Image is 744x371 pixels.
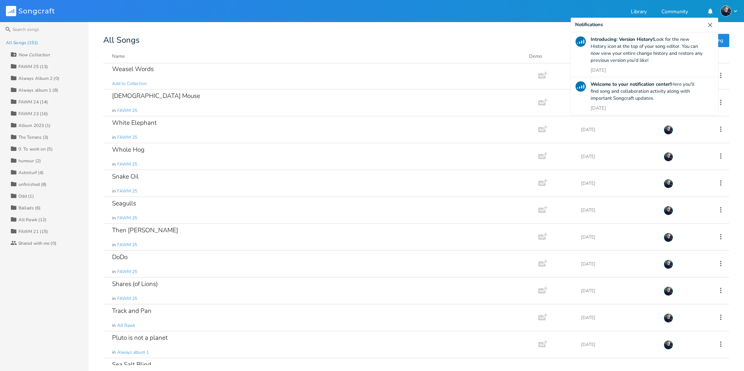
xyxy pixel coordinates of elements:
[581,154,655,159] div: [DATE]
[18,100,48,104] div: FAWM 24 (14)
[18,182,46,187] div: unfinished (8)
[112,322,116,329] span: in
[664,259,673,269] img: Stew Dean
[631,9,647,15] a: Library
[117,134,137,141] span: FAWM 25
[591,67,606,74] div: [DATE]
[18,112,48,116] div: FAWM 23 (16)
[112,227,178,233] div: Then [PERSON_NAME]
[112,215,116,221] span: in
[18,159,41,163] div: humour (2)
[661,9,688,15] a: Community
[112,53,520,60] button: Name
[117,242,137,248] span: FAWM 25
[581,208,655,212] div: [DATE]
[664,179,673,188] img: Stew Dean
[112,134,116,141] span: in
[117,188,137,194] span: FAWM 25
[529,53,566,60] div: Demo
[112,335,168,341] div: Pluto is not a planet
[117,322,135,329] span: Alt Rawk
[18,76,59,81] div: Always Album 2 (0)
[117,349,149,356] span: Always album 1
[18,170,44,175] div: Astroturf (4)
[591,81,671,88] b: Welcome to your notification center!
[18,229,48,234] div: FAWM 21 (15)
[18,135,49,139] div: The Terrans (3)
[6,40,38,45] div: All Songs (151)
[112,161,116,167] span: in
[581,289,655,293] div: [DATE]
[112,200,136,206] div: Seagulls
[664,313,673,323] img: Stew Dean
[664,233,673,242] img: Stew Dean
[591,81,695,102] span: Here you'll find song and collaboration activity along with important Songcraft updates.
[112,361,151,368] div: Sea Salt Blind
[112,66,154,72] div: Weasel Words
[591,36,703,64] span: Look for the new History icon at the top of your song editor. You can now view your entire change...
[591,36,654,43] b: Introducing: Version History!
[103,37,729,44] div: All Songs
[591,105,606,112] div: [DATE]
[581,262,655,266] div: [DATE]
[575,81,586,92] img: Songcraft
[117,107,137,114] span: FAWM 25
[112,281,158,287] div: Shares (of Lions)
[581,127,655,132] div: [DATE]
[581,235,655,239] div: [DATE]
[112,269,116,275] span: in
[117,296,137,302] span: FAWM 25
[18,241,56,245] div: Shared with me (0)
[112,296,116,302] span: in
[18,194,34,198] div: Odd (1)
[112,242,116,248] span: in
[575,21,603,29] div: Notifications
[112,81,147,87] span: Add to Collection
[117,215,137,221] span: FAWM 25
[18,88,58,92] div: Always album 1 (8)
[112,107,116,114] span: in
[18,53,50,57] div: New Collection
[664,206,673,215] img: Stew Dean
[581,181,655,185] div: [DATE]
[581,315,655,320] div: [DATE]
[112,173,139,180] div: Snake Oil
[18,218,46,222] div: Alt Rawk (12)
[18,64,48,69] div: FAWM 25 (13)
[117,269,137,275] span: FAWM 25
[112,120,157,126] div: White Elephant
[117,161,137,167] span: FAWM 25
[575,36,586,47] img: Songcraft
[112,93,200,99] div: [DEMOGRAPHIC_DATA] Mouse
[112,188,116,194] span: in
[664,125,673,135] img: Stew Dean
[112,349,116,356] span: in
[112,308,152,314] div: Track and Pan
[18,206,41,210] div: Ballads (6)
[18,123,51,128] div: Album 2023 (1)
[112,254,128,260] div: DoDo
[581,342,655,347] div: [DATE]
[18,147,53,151] div: 0. To work on (5)
[112,53,125,60] div: Name
[664,152,673,162] img: Stew Dean
[720,6,731,17] img: Stew Dean
[664,286,673,296] img: Stew Dean
[112,146,145,153] div: Whole Hog
[664,340,673,350] img: Stew Dean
